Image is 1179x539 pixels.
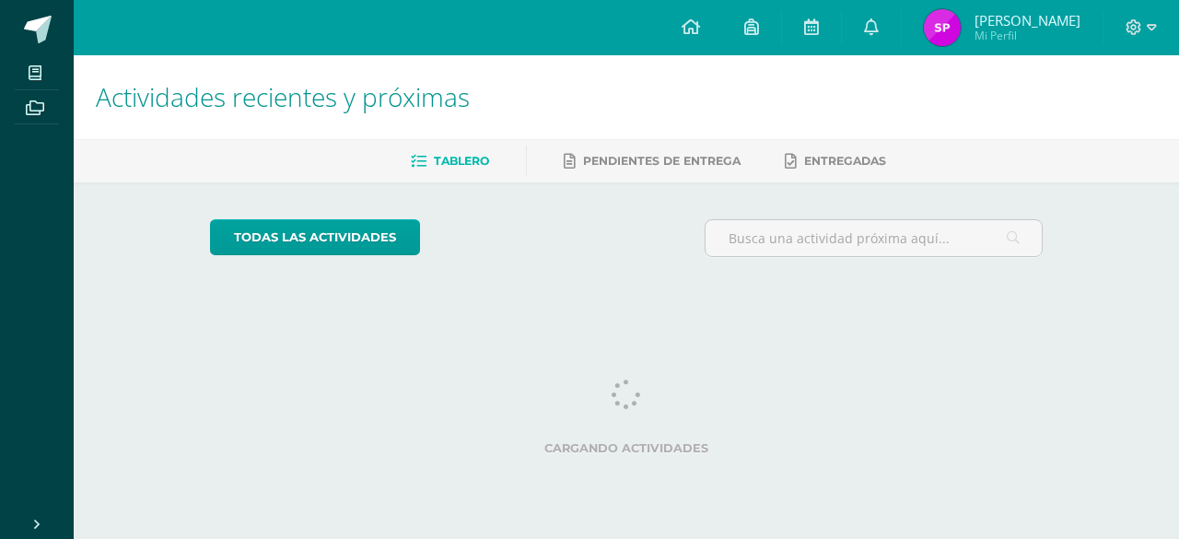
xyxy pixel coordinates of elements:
img: ea37237e9e527cb0b336558c30bf36cc.png [924,9,961,46]
span: Tablero [434,154,489,168]
a: Entregadas [785,146,886,176]
span: [PERSON_NAME] [975,11,1080,29]
a: Pendientes de entrega [564,146,741,176]
a: Tablero [411,146,489,176]
label: Cargando actividades [210,441,1044,455]
a: todas las Actividades [210,219,420,255]
span: Entregadas [804,154,886,168]
span: Pendientes de entrega [583,154,741,168]
input: Busca una actividad próxima aquí... [706,220,1043,256]
span: Mi Perfil [975,28,1080,43]
span: Actividades recientes y próximas [96,79,470,114]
